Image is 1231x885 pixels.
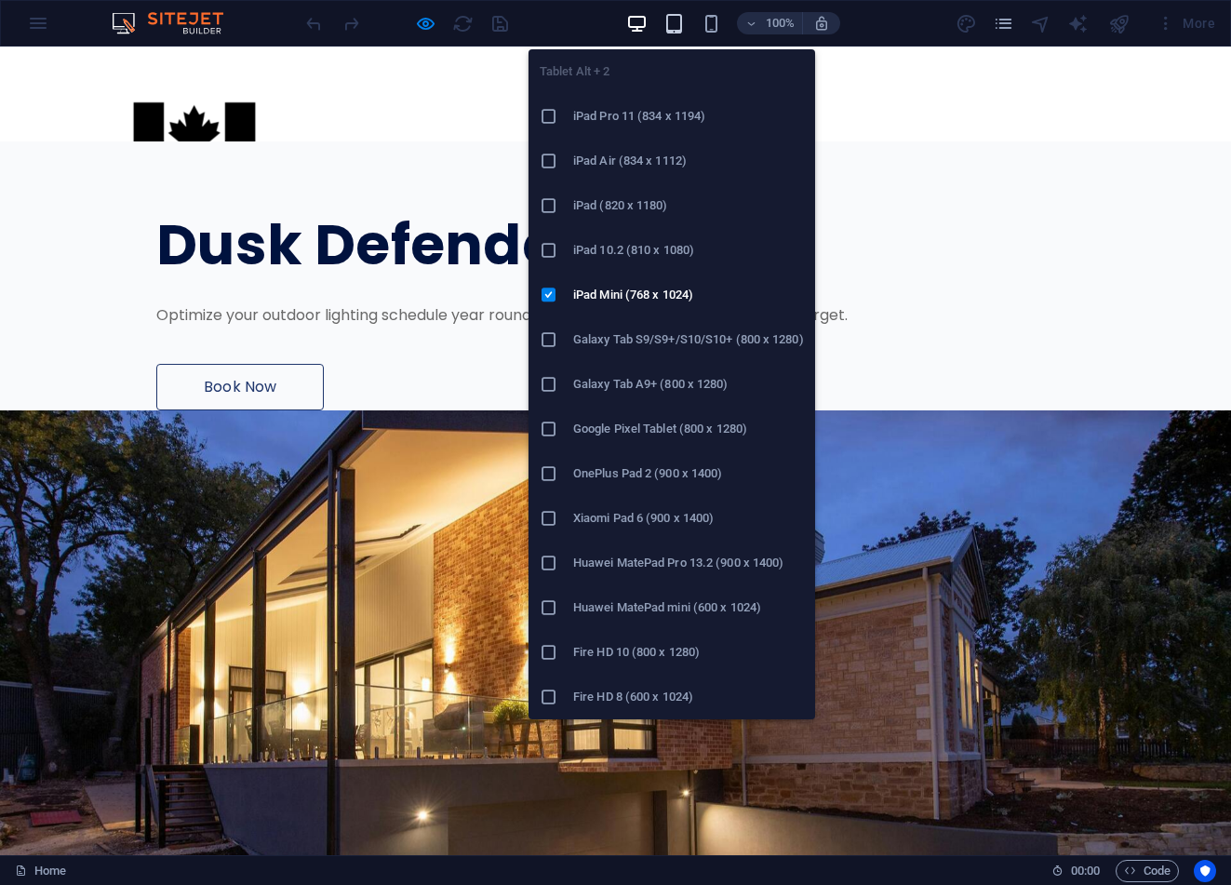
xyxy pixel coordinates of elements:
h6: Huawei MatePad Pro 13.2 (900 x 1400) [573,552,804,574]
h6: Galaxy Tab S9/S9+/S10/S10+ (800 x 1280) [573,329,804,351]
a: Click to cancel selection. Double-click to open Pages [15,860,66,882]
i: Pages (Ctrl+Alt+S) [993,13,1014,34]
h6: iPad (820 x 1180) [573,194,804,217]
span: : [1084,864,1087,878]
h6: OnePlus Pad 2 (900 x 1400) [573,463,804,485]
h6: iPad Air (834 x 1112) [573,150,804,172]
h6: iPad 10.2 (810 x 1080) [573,239,804,261]
h6: Fire HD 8 (600 x 1024) [573,686,804,708]
i: On resize automatically adjust zoom level to fit chosen device. [813,15,830,32]
h6: iPad Pro 11 (834 x 1194) [573,105,804,127]
a: Book Now [156,317,324,364]
button: Usercentrics [1194,860,1216,882]
span: Code [1124,860,1171,882]
h6: iPad Mini (768 x 1024) [573,284,804,306]
p: Optimize your outdoor lighting schedule year round, no Internet required! Set once and forget. [156,258,1115,280]
h1: Dusk Defender [156,169,1115,228]
h6: Fire HD 10 (800 x 1280) [573,641,804,664]
h6: Session time [1051,860,1101,882]
h6: Huawei MatePad mini (600 x 1024) [573,597,804,619]
img: 1059767-200-KrciMJlVDPDray6jOEOEmQ-65LB4p6ezOfo--zpDJBPKA.png [125,15,264,154]
span: 00 00 [1071,860,1100,882]
button: 100% [737,12,803,34]
button: Code [1116,860,1179,882]
h6: Xiaomi Pad 6 (900 x 1400) [573,507,804,530]
button: pages [993,12,1015,34]
h6: Google Pixel Tablet (800 x 1280) [573,418,804,440]
img: Editor Logo [107,12,247,34]
h6: 100% [765,12,795,34]
h6: Galaxy Tab A9+ (800 x 1280) [573,373,804,396]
